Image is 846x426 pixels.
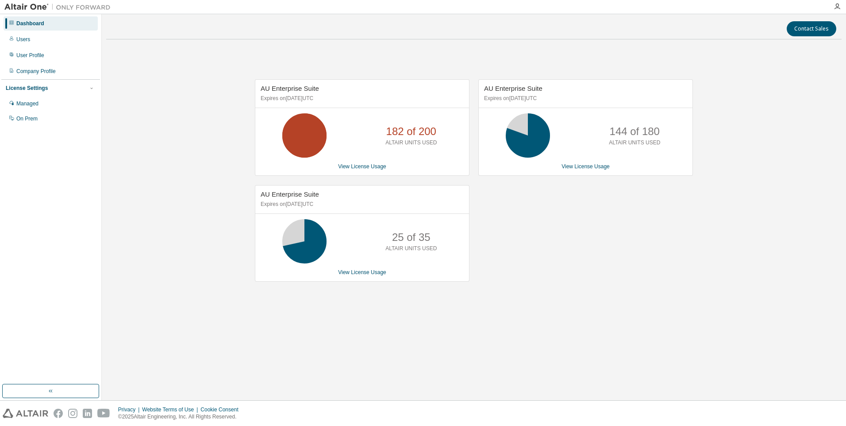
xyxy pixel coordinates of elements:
[385,245,437,252] p: ALTAIR UNITS USED
[386,124,436,139] p: 182 of 200
[609,139,660,147] p: ALTAIR UNITS USED
[392,230,431,245] p: 25 of 35
[610,124,660,139] p: 144 of 180
[3,409,48,418] img: altair_logo.svg
[261,95,461,102] p: Expires on [DATE] UTC
[118,413,244,421] p: © 2025 Altair Engineering, Inc. All Rights Reserved.
[16,52,44,59] div: User Profile
[261,190,319,198] span: AU Enterprise Suite
[4,3,115,12] img: Altair One
[484,85,542,92] span: AU Enterprise Suite
[561,163,610,170] a: View License Usage
[484,95,685,102] p: Expires on [DATE] UTC
[118,406,142,413] div: Privacy
[16,115,38,122] div: On Prem
[142,406,200,413] div: Website Terms of Use
[338,163,386,170] a: View License Usage
[97,409,110,418] img: youtube.svg
[83,409,92,418] img: linkedin.svg
[54,409,63,418] img: facebook.svg
[385,139,437,147] p: ALTAIR UNITS USED
[261,201,461,208] p: Expires on [DATE] UTC
[200,406,243,413] div: Cookie Consent
[16,100,38,107] div: Managed
[16,36,30,43] div: Users
[261,85,319,92] span: AU Enterprise Suite
[6,85,48,92] div: License Settings
[68,409,77,418] img: instagram.svg
[16,20,44,27] div: Dashboard
[338,269,386,275] a: View License Usage
[16,68,56,75] div: Company Profile
[787,21,836,36] button: Contact Sales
